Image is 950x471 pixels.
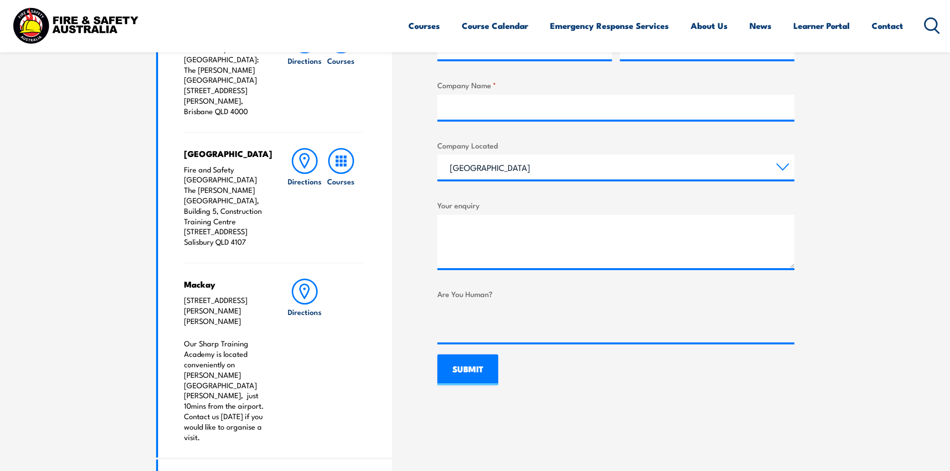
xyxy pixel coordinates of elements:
[287,279,323,442] a: Directions
[437,199,794,211] label: Your enquiry
[184,279,267,290] h4: Mackay
[793,12,850,39] a: Learner Portal
[287,27,323,117] a: Directions
[437,288,794,300] label: Are You Human?
[408,12,440,39] a: Courses
[184,164,267,247] p: Fire and Safety [GEOGRAPHIC_DATA] The [PERSON_NAME][GEOGRAPHIC_DATA], Building 5, Construction Tr...
[550,12,669,39] a: Emergency Response Services
[462,12,528,39] a: Course Calendar
[872,12,903,39] a: Contact
[288,176,322,186] h6: Directions
[323,148,359,247] a: Courses
[184,338,267,442] p: Our Sharp Training Academy is located conveniently on [PERSON_NAME][GEOGRAPHIC_DATA][PERSON_NAME]...
[323,27,359,117] a: Courses
[288,307,322,317] h6: Directions
[437,354,498,385] input: SUBMIT
[327,176,355,186] h6: Courses
[288,55,322,66] h6: Directions
[287,148,323,247] a: Directions
[184,295,267,326] p: [STREET_ADDRESS][PERSON_NAME][PERSON_NAME]
[750,12,771,39] a: News
[691,12,728,39] a: About Us
[437,304,589,342] iframe: reCAPTCHA
[184,148,267,159] h4: [GEOGRAPHIC_DATA]
[437,79,794,91] label: Company Name
[327,55,355,66] h6: Courses
[184,44,267,117] p: Fire & Safety [GEOGRAPHIC_DATA]: The [PERSON_NAME][GEOGRAPHIC_DATA] [STREET_ADDRESS][PERSON_NAME]...
[437,140,794,151] label: Company Located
